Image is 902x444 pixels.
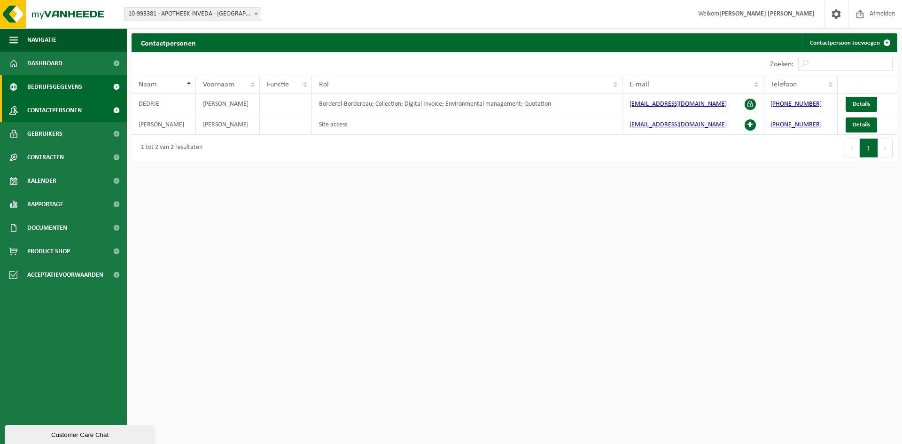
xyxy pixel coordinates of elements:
[267,81,289,88] span: Functie
[27,99,82,122] span: Contactpersonen
[196,93,260,114] td: [PERSON_NAME]
[846,97,877,112] a: Details
[136,140,202,156] div: 1 tot 2 van 2 resultaten
[196,114,260,135] td: [PERSON_NAME]
[27,146,64,169] span: Contracten
[312,114,622,135] td: Site access
[132,93,196,114] td: DEDRIE
[630,121,727,128] a: [EMAIL_ADDRESS][DOMAIN_NAME]
[878,139,893,157] button: Next
[312,93,622,114] td: Borderel-Bordereau; Collection; Digital Invoice; Environmental management; Quotation
[802,33,896,52] a: Contactpersoon toevoegen
[770,61,793,68] label: Zoeken:
[27,75,82,99] span: Bedrijfsgegevens
[630,101,727,108] a: [EMAIL_ADDRESS][DOMAIN_NAME]
[124,7,261,21] span: 10-993381 - APOTHEEK INVEDA - OOSTENDE
[860,139,878,157] button: 1
[770,121,822,128] a: [PHONE_NUMBER]
[27,28,56,52] span: Navigatie
[27,240,70,263] span: Product Shop
[846,117,877,132] a: Details
[770,81,797,88] span: Telefoon
[845,139,860,157] button: Previous
[853,101,870,107] span: Details
[203,81,234,88] span: Voornaam
[132,33,205,52] h2: Contactpersonen
[27,52,62,75] span: Dashboard
[853,122,870,128] span: Details
[27,193,63,216] span: Rapportage
[319,81,329,88] span: Rol
[719,10,815,17] strong: [PERSON_NAME] [PERSON_NAME]
[27,122,62,146] span: Gebruikers
[5,423,157,444] iframe: chat widget
[132,114,196,135] td: [PERSON_NAME]
[770,101,822,108] a: [PHONE_NUMBER]
[27,169,56,193] span: Kalender
[630,81,649,88] span: E-mail
[27,216,67,240] span: Documenten
[124,8,261,21] span: 10-993381 - APOTHEEK INVEDA - OOSTENDE
[139,81,157,88] span: Naam
[27,263,103,287] span: Acceptatievoorwaarden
